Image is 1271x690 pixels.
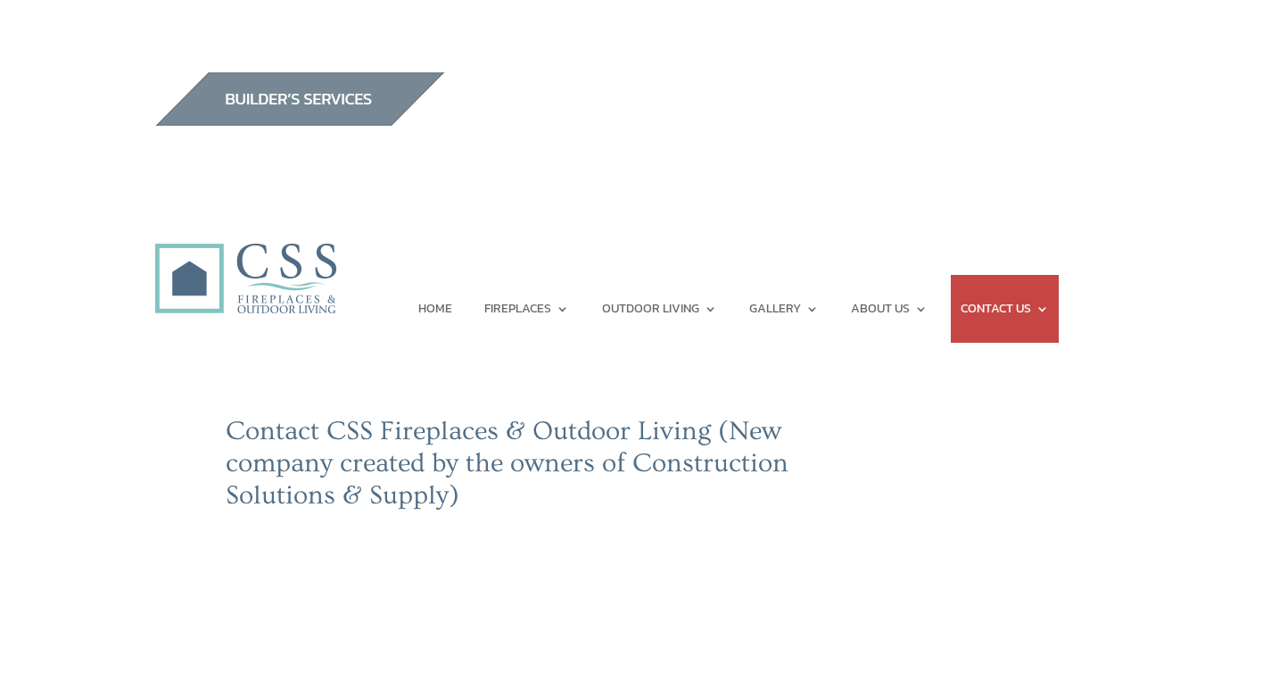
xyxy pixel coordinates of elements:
[418,275,452,343] a: HOME
[154,109,445,132] a: builder services construction supply
[961,275,1049,343] a: CONTACT US
[749,275,819,343] a: GALLERY
[154,194,336,323] img: CSS Fireplaces & Outdoor Living (Formerly Construction Solutions & Supply)- Jacksonville Ormond B...
[484,275,569,343] a: FIREPLACES
[602,275,717,343] a: OUTDOOR LIVING
[851,275,928,343] a: ABOUT US
[226,415,798,520] h2: Contact CSS Fireplaces & Outdoor Living (New company created by the owners of Construction Soluti...
[154,72,445,126] img: builders_btn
